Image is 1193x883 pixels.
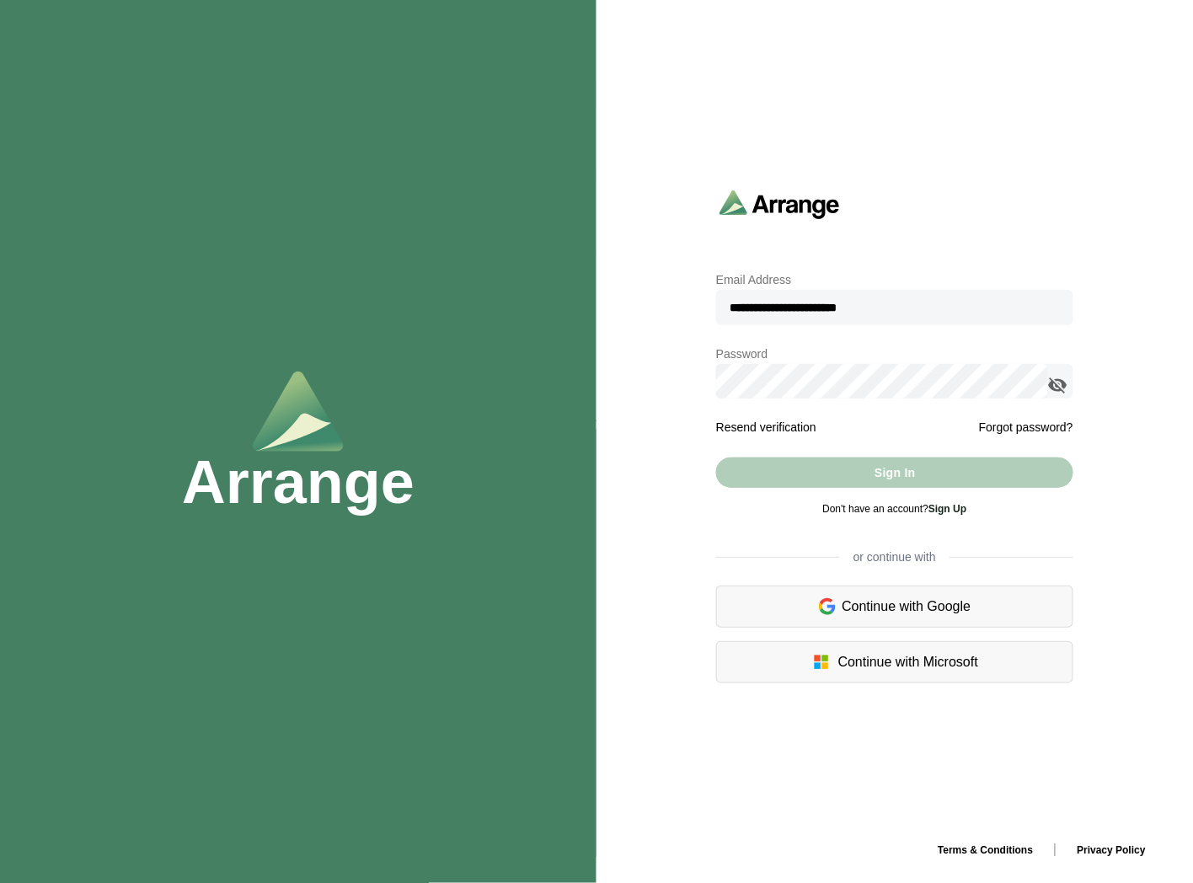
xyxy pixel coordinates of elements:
[822,503,966,515] span: Don't have an account?
[720,190,840,219] img: arrangeai-name-small-logo.4d2b8aee.svg
[716,641,1073,683] div: Continue with Microsoft
[979,417,1073,437] a: Forgot password?
[716,586,1073,628] div: Continue with Google
[1064,844,1159,856] a: Privacy Policy
[1053,842,1057,856] span: |
[928,503,966,515] a: Sign Up
[840,549,950,565] span: or continue with
[811,652,832,672] img: microsoft-logo.7cf64d5f.svg
[182,452,415,512] h1: Arrange
[716,270,1073,290] p: Email Address
[819,597,836,617] img: google-logo.6d399ca0.svg
[924,844,1046,856] a: Terms & Conditions
[716,420,816,434] a: Resend verification
[1048,375,1068,395] i: appended action
[716,344,1073,364] p: Password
